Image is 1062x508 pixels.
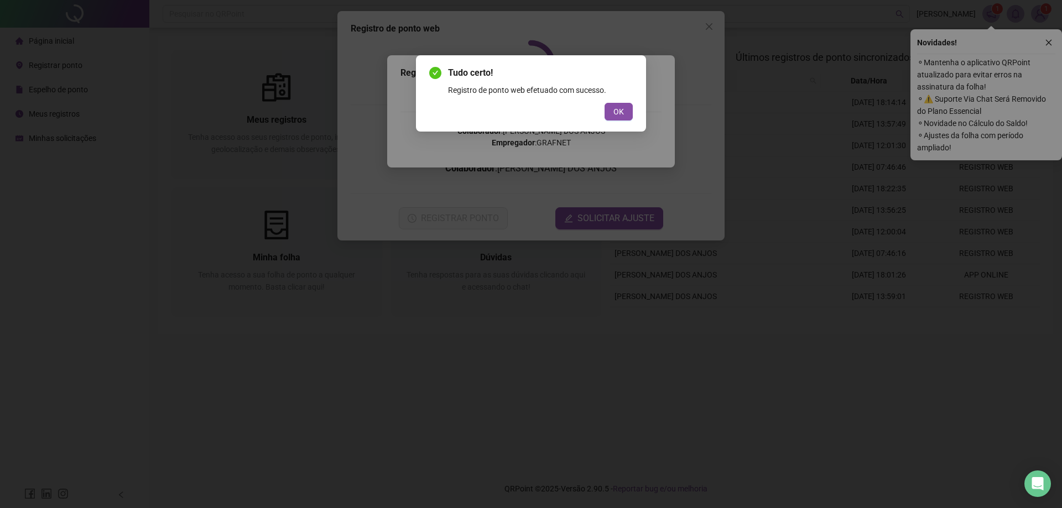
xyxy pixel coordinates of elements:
span: Tudo certo! [448,66,633,80]
button: OK [605,103,633,121]
span: check-circle [429,67,441,79]
span: OK [613,106,624,118]
div: Open Intercom Messenger [1024,470,1051,497]
div: Registro de ponto web efetuado com sucesso. [448,84,633,96]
